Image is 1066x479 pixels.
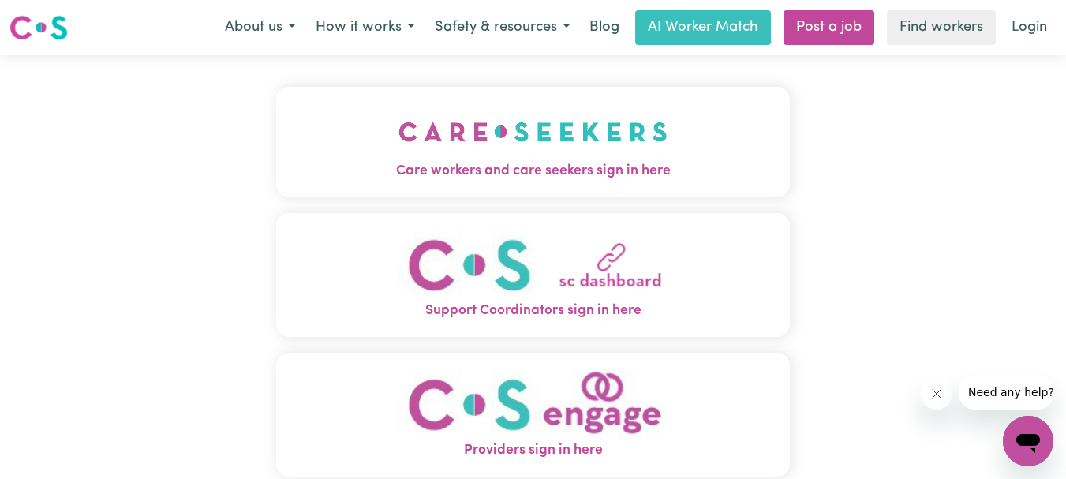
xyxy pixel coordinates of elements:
[276,213,791,337] button: Support Coordinators sign in here
[9,13,68,42] img: Careseekers logo
[784,10,874,45] a: Post a job
[276,301,791,321] span: Support Coordinators sign in here
[921,378,952,410] iframe: Close message
[276,87,791,197] button: Care workers and care seekers sign in here
[276,353,791,477] button: Providers sign in here
[9,11,95,24] span: Need any help?
[580,10,629,45] a: Blog
[959,375,1053,410] iframe: Message from company
[9,9,68,46] a: Careseekers logo
[1003,416,1053,466] iframe: Button to launch messaging window
[635,10,771,45] a: AI Worker Match
[215,11,305,44] button: About us
[276,161,791,181] span: Care workers and care seekers sign in here
[305,11,425,44] button: How it works
[1002,10,1057,45] a: Login
[276,440,791,461] span: Providers sign in here
[425,11,580,44] button: Safety & resources
[887,10,996,45] a: Find workers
